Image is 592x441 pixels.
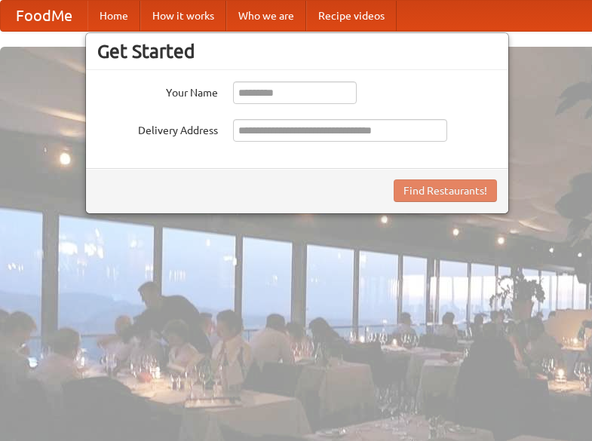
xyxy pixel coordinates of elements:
[97,40,497,63] h3: Get Started
[140,1,226,31] a: How it works
[394,179,497,202] button: Find Restaurants!
[87,1,140,31] a: Home
[1,1,87,31] a: FoodMe
[306,1,397,31] a: Recipe videos
[97,81,218,100] label: Your Name
[97,119,218,138] label: Delivery Address
[226,1,306,31] a: Who we are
